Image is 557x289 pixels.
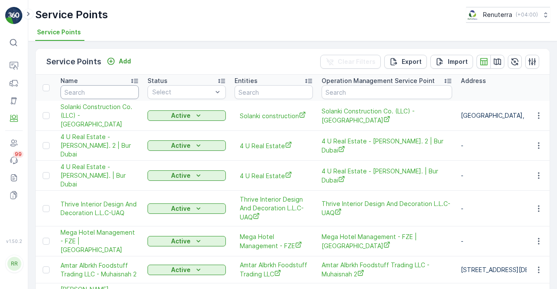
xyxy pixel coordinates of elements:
p: Active [171,266,191,274]
button: Clear Filters [320,55,381,69]
span: Mega Hotel Management - FZE | [GEOGRAPHIC_DATA] [60,228,139,254]
a: Amtar Albrkh Foodstuff Trading LLC - Muhaisnah 2 [322,261,452,279]
p: Export [402,57,422,66]
button: Active [148,203,226,214]
a: Mega Hotel Management - FZE [240,233,308,250]
button: Active [148,140,226,151]
img: Screenshot_2024-07-26_at_13.33.01.png [466,10,480,20]
a: Mega Hotel Management - FZE | Palm Jumeirah [60,228,139,254]
a: Amtar Albrkh Foodstuff Trading LLC [240,261,308,279]
p: Renuterra [483,10,512,19]
span: 4 U Real Estate - [PERSON_NAME]. 2 | Bur Dubai [60,133,139,159]
a: Solanki Construction Co. (LLC) - Wadi Al Safa [60,103,139,129]
a: Solanki construction [240,111,308,120]
div: Toggle Row Selected [43,205,50,212]
div: Toggle Row Selected [43,112,50,119]
p: Service Points [35,8,108,22]
a: 4 U Real Estate [240,141,308,150]
a: 4 U Real Estate - Mohammed Noor Talib Bldg. 2 | Bur Dubai [322,137,452,155]
p: Active [171,141,191,150]
p: Active [171,111,191,120]
button: Active [148,236,226,246]
p: ( +04:00 ) [516,11,538,18]
span: 4 U Real Estate - [PERSON_NAME]. | Bur Dubai [60,163,139,189]
p: Clear Filters [338,57,376,66]
a: 4 U Real Estate [240,171,308,180]
div: Toggle Row Selected [43,172,50,179]
span: 4 U Real Estate - [PERSON_NAME]. | Bur Dubai [322,167,452,185]
button: Add [103,56,134,66]
p: Active [171,204,191,213]
p: Active [171,171,191,180]
p: Add [119,57,131,66]
p: Status [148,76,168,85]
div: RR [7,257,21,271]
p: 99 [15,151,22,158]
a: Mega Hotel Management - FZE | Palm Jumeirah [322,233,452,250]
a: Thrive Interior Design And Decoration L.L.C-UAQ [322,199,452,217]
button: Active [148,170,226,181]
span: 4 U Real Estate - [PERSON_NAME]. 2 | Bur Dubai [322,137,452,155]
p: Service Points [46,56,101,68]
p: Name [60,76,78,85]
a: 99 [5,152,23,169]
span: v 1.50.2 [5,239,23,244]
input: Search [235,85,313,99]
div: Toggle Row Selected [43,238,50,245]
a: Thrive Interior Design And Decoration L.L.C-UAQ [240,195,308,222]
p: Operation Management Service Point [322,76,435,85]
button: Renuterra(+04:00) [466,7,550,23]
a: 4 U Real Estate - Mohammed Noor Talib Bldg. 2 | Bur Dubai [60,133,139,159]
a: 4 U Real Estate - Mohammed Noor Talib Bldg. | Bur Dubai [60,163,139,189]
button: Export [384,55,427,69]
p: Entities [235,76,258,85]
p: Import [448,57,468,66]
button: Active [148,110,226,121]
a: Thrive Interior Design And Decoration L.L.C-UAQ [60,200,139,217]
button: Import [430,55,473,69]
p: Address [461,76,486,85]
span: Solanki Construction Co. (LLC) - [GEOGRAPHIC_DATA] [60,103,139,129]
button: Active [148,265,226,275]
span: Mega Hotel Management - FZE | [GEOGRAPHIC_DATA] [322,233,452,250]
p: Active [171,237,191,246]
img: logo [5,7,23,24]
span: Service Points [37,28,81,37]
a: Solanki Construction Co. (LLC) - Wadi Al Safa [322,107,452,125]
a: 4 U Real Estate - Mohammed Noor Talib Bldg. | Bur Dubai [322,167,452,185]
button: RR [5,246,23,282]
input: Search [60,85,139,99]
div: Toggle Row Selected [43,142,50,149]
input: Search [322,85,452,99]
span: Solanki Construction Co. (LLC) - [GEOGRAPHIC_DATA] [322,107,452,125]
div: Toggle Row Selected [43,266,50,273]
p: Select [152,88,212,96]
a: Amtar Albrkh Foodstuff Trading LLC - Muhaisnah 2 [60,261,139,279]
